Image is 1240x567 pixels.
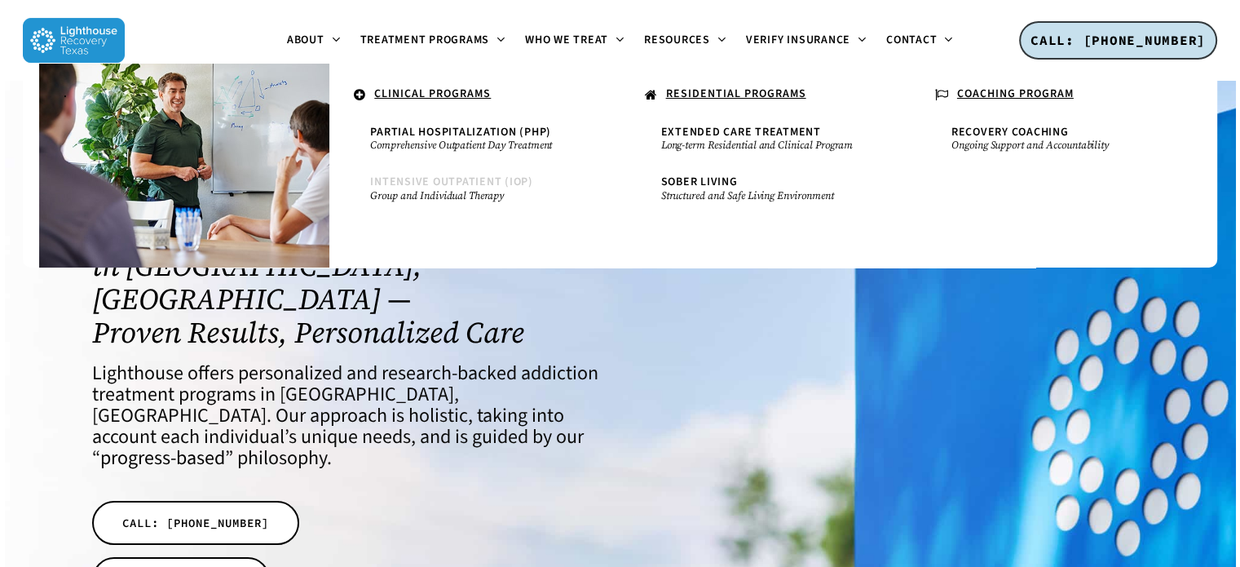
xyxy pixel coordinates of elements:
[876,34,963,47] a: Contact
[957,86,1074,102] u: COACHING PROGRAM
[370,174,533,190] span: Intensive Outpatient (IOP)
[64,86,68,102] span: .
[644,32,710,48] span: Resources
[23,18,125,63] img: Lighthouse Recovery Texas
[951,124,1069,140] span: Recovery Coaching
[661,189,870,202] small: Structured and Safe Living Environment
[661,174,738,190] span: Sober Living
[92,501,299,545] a: CALL: [PHONE_NUMBER]
[100,444,225,472] a: progress-based
[92,215,598,349] h1: Top-Rated Addiction Treatment Center in [GEOGRAPHIC_DATA], [GEOGRAPHIC_DATA] — Proven Results, Pe...
[886,32,937,48] span: Contact
[362,168,587,210] a: Intensive Outpatient (IOP)Group and Individual Therapy
[374,86,491,102] u: CLINICAL PROGRAMS
[287,32,324,48] span: About
[634,34,736,47] a: Resources
[637,80,894,111] a: RESIDENTIAL PROGRAMS
[661,139,870,152] small: Long-term Residential and Clinical Program
[370,124,551,140] span: Partial Hospitalization (PHP)
[362,118,587,160] a: Partial Hospitalization (PHP)Comprehensive Outpatient Day Treatment
[515,34,634,47] a: Who We Treat
[927,80,1185,111] a: COACHING PROGRAM
[653,168,878,210] a: Sober LivingStructured and Safe Living Environment
[1019,21,1217,60] a: CALL: [PHONE_NUMBER]
[122,515,269,531] span: CALL: [PHONE_NUMBER]
[746,32,850,48] span: Verify Insurance
[736,34,876,47] a: Verify Insurance
[370,189,579,202] small: Group and Individual Therapy
[951,139,1160,152] small: Ongoing Support and Accountability
[351,34,516,47] a: Treatment Programs
[360,32,490,48] span: Treatment Programs
[370,139,579,152] small: Comprehensive Outpatient Day Treatment
[943,118,1168,160] a: Recovery CoachingOngoing Support and Accountability
[666,86,806,102] u: RESIDENTIAL PROGRAMS
[92,363,598,469] h4: Lighthouse offers personalized and research-backed addiction treatment programs in [GEOGRAPHIC_DA...
[55,80,313,109] a: .
[653,118,878,160] a: Extended Care TreatmentLong-term Residential and Clinical Program
[525,32,608,48] span: Who We Treat
[661,124,821,140] span: Extended Care Treatment
[277,34,351,47] a: About
[1030,32,1206,48] span: CALL: [PHONE_NUMBER]
[346,80,603,111] a: CLINICAL PROGRAMS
